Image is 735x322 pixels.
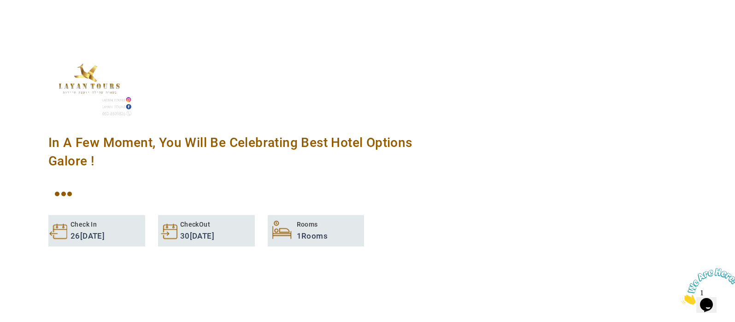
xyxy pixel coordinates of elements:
span: Rooms [297,221,318,228]
span: CheckOut [180,221,210,228]
span: Rooms [297,230,362,241]
span: 26 [71,230,80,241]
span: [DATE] [190,230,214,241]
span: Check In [71,221,97,228]
img: Chat attention grabber [4,4,61,40]
span: 1 [4,4,7,12]
span: [DATE] [80,230,105,241]
span: In A Few Moment, You Will Be Celebrating Best Hotel options galore ! [48,134,433,185]
iframe: chat widget [678,264,735,308]
img: The Royal Line Holidays [44,55,133,117]
span: 30 [180,230,190,241]
span: 1 [297,230,301,241]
